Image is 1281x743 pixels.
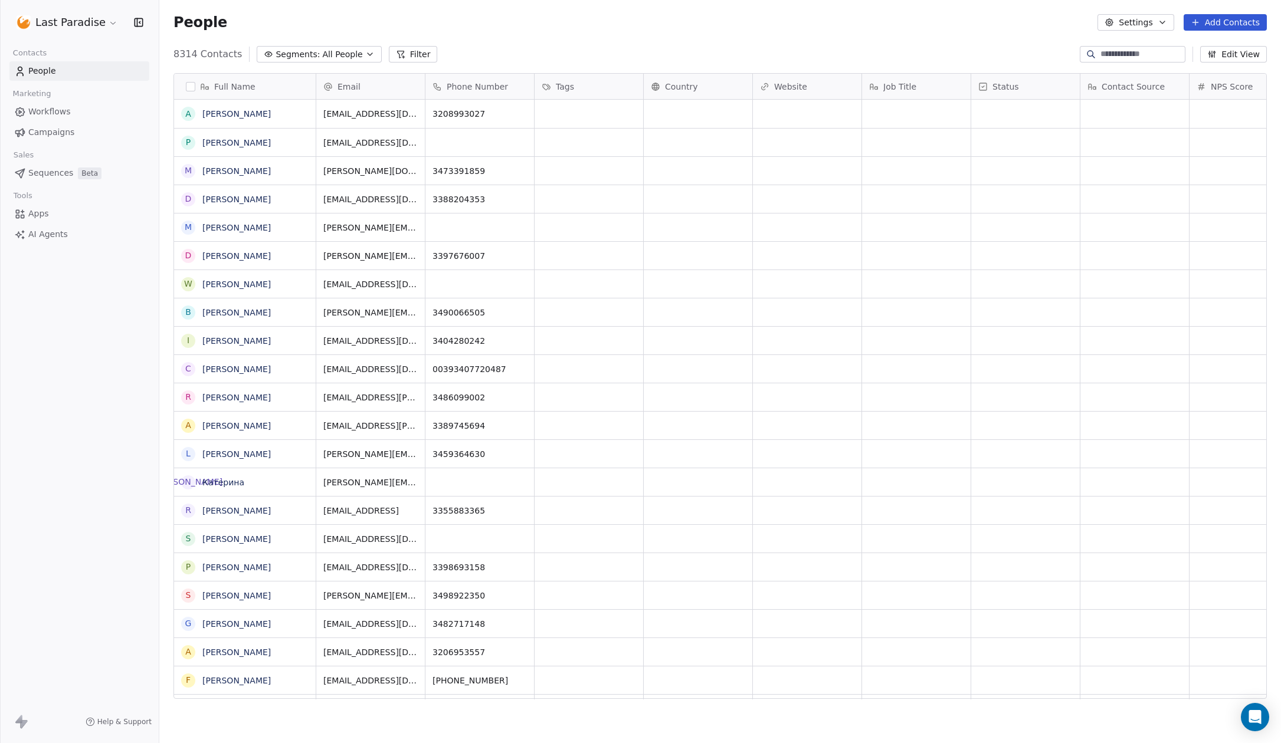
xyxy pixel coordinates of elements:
[1102,81,1165,93] span: Contact Source
[185,165,192,177] div: M
[753,74,861,99] div: Website
[202,223,271,232] a: [PERSON_NAME]
[154,476,222,488] div: [PERSON_NAME]
[322,48,362,61] span: All People
[202,364,271,374] a: [PERSON_NAME]
[1200,46,1267,63] button: Edit View
[433,590,527,601] span: 3498922350
[433,250,527,262] span: 3397676007
[202,676,271,685] a: [PERSON_NAME]
[185,108,191,120] div: A
[185,617,192,630] div: G
[433,392,527,403] span: 3486099002
[202,280,271,289] a: [PERSON_NAME]
[323,193,418,205] span: [EMAIL_ADDRESS][DOMAIN_NAME]
[774,81,807,93] span: Website
[433,363,527,375] span: 00393407720487
[202,647,271,657] a: [PERSON_NAME]
[8,146,39,164] span: Sales
[35,15,106,30] span: Last Paradise
[28,167,73,179] span: Sequences
[202,166,271,176] a: [PERSON_NAME]
[202,421,271,430] a: [PERSON_NAME]
[185,504,191,517] div: R
[9,204,149,223] a: Apps
[1184,14,1267,31] button: Add Contacts
[276,48,320,61] span: Segments:
[185,221,192,234] div: M
[186,674,191,686] div: F
[202,336,271,346] a: [PERSON_NAME]
[184,278,192,290] div: W
[185,306,191,318] div: B
[556,81,574,93] span: Tags
[9,163,149,183] a: SequencesBeta
[644,74,752,99] div: Country
[185,249,192,262] div: D
[1080,74,1189,99] div: Contact Source
[389,46,438,63] button: Filter
[28,106,71,118] span: Workflows
[202,138,271,147] a: [PERSON_NAME]
[202,393,271,402] a: [PERSON_NAME]
[665,81,698,93] span: Country
[323,250,418,262] span: [PERSON_NAME][EMAIL_ADDRESS][DOMAIN_NAME]
[78,167,101,179] span: Beta
[86,717,152,726] a: Help & Support
[28,65,56,77] span: People
[174,100,316,699] div: grid
[323,533,418,545] span: [EMAIL_ADDRESS][DOMAIN_NAME]
[202,449,271,459] a: [PERSON_NAME]
[202,563,271,572] a: [PERSON_NAME]
[185,419,191,432] div: A
[9,61,149,81] a: People
[185,646,191,658] div: A
[202,534,271,544] a: [PERSON_NAME]
[971,74,1080,99] div: Status
[9,123,149,142] a: Campaigns
[433,448,527,460] span: 3459364630
[433,505,527,517] span: 3355883365
[425,74,534,99] div: Phone Number
[186,589,191,601] div: S
[323,646,418,658] span: [EMAIL_ADDRESS][DOMAIN_NAME]
[323,618,418,630] span: [EMAIL_ADDRESS][DOMAIN_NAME]
[883,81,916,93] span: Job Title
[8,85,56,103] span: Marketing
[9,225,149,244] a: AI Agents
[433,193,527,205] span: 3388204353
[433,335,527,347] span: 3404280242
[433,420,527,432] span: 3389745694
[8,187,37,205] span: Tools
[202,506,271,515] a: [PERSON_NAME]
[323,278,418,290] span: [EMAIL_ADDRESS][DOMAIN_NAME]
[8,44,52,62] span: Contacts
[202,109,271,119] a: [PERSON_NAME]
[316,74,425,99] div: Email
[433,675,527,686] span: [PHONE_NUMBER]
[202,478,244,487] a: Катерина
[202,591,271,600] a: [PERSON_NAME]
[186,532,191,545] div: S
[323,165,418,177] span: [PERSON_NAME][DOMAIN_NAME][EMAIL_ADDRESS][PERSON_NAME][DOMAIN_NAME]
[186,561,191,573] div: P
[97,717,152,726] span: Help & Support
[17,15,31,29] img: lastparadise-pittogramma.jpg
[1211,81,1253,93] span: NPS Score
[202,195,271,204] a: [PERSON_NAME]
[173,14,227,31] span: People
[14,12,120,32] button: Last Paradise
[433,618,527,630] span: 3482717148
[433,307,527,318] span: 3490066505
[535,74,643,99] div: Tags
[187,334,189,347] div: I
[323,222,418,234] span: [PERSON_NAME][EMAIL_ADDRESS][DOMAIN_NAME]
[323,392,418,403] span: [EMAIL_ADDRESS][PERSON_NAME][DOMAIN_NAME]
[323,108,418,120] span: [EMAIL_ADDRESS][DOMAIN_NAME]
[185,391,191,403] div: r
[433,165,527,177] span: 3473391859
[433,646,527,658] span: 3206953557
[185,363,191,375] div: C
[28,208,49,220] span: Apps
[185,193,192,205] div: D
